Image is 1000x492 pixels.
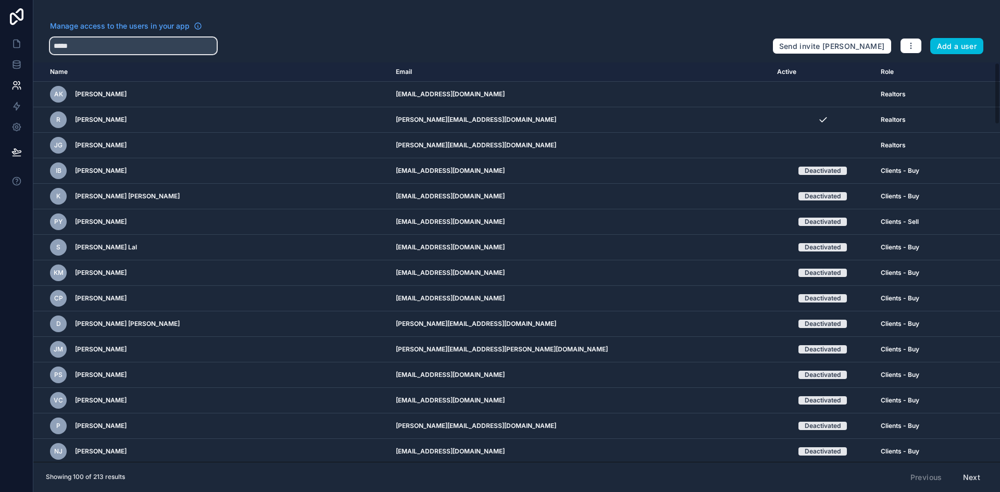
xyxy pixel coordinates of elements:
div: Deactivated [805,192,841,200]
td: [EMAIL_ADDRESS][DOMAIN_NAME] [390,260,771,286]
span: Realtors [881,90,906,98]
span: JG [54,141,63,149]
span: K [56,192,60,200]
span: JM [54,345,63,354]
span: Clients - Buy [881,294,919,302]
span: Clients - Buy [881,192,919,200]
span: S [56,243,60,251]
td: [PERSON_NAME][EMAIL_ADDRESS][DOMAIN_NAME] [390,133,771,158]
span: Clients - Buy [881,320,919,328]
div: scrollable content [33,62,1000,462]
div: Deactivated [805,167,841,175]
th: Active [771,62,874,82]
span: Clients - Buy [881,396,919,405]
div: Deactivated [805,294,841,302]
button: Send invite [PERSON_NAME] [772,38,892,55]
a: Manage access to the users in your app [50,21,202,31]
td: [EMAIL_ADDRESS][DOMAIN_NAME] [390,362,771,388]
span: Clients - Buy [881,447,919,456]
span: [PERSON_NAME] [75,141,127,149]
td: [PERSON_NAME][EMAIL_ADDRESS][DOMAIN_NAME] [390,107,771,133]
span: D [56,320,61,328]
span: Clients - Buy [881,269,919,277]
div: Deactivated [805,422,841,430]
span: [PERSON_NAME] [75,269,127,277]
span: Realtors [881,116,906,124]
td: [PERSON_NAME][EMAIL_ADDRESS][PERSON_NAME][DOMAIN_NAME] [390,337,771,362]
td: [EMAIL_ADDRESS][DOMAIN_NAME] [390,235,771,260]
td: [PERSON_NAME][EMAIL_ADDRESS][DOMAIN_NAME] [390,311,771,337]
span: Manage access to the users in your app [50,21,190,31]
td: [PERSON_NAME][EMAIL_ADDRESS][DOMAIN_NAME] [390,413,771,439]
span: Clients - Buy [881,422,919,430]
span: [PERSON_NAME] [75,218,127,226]
button: Next [956,469,988,486]
td: [EMAIL_ADDRESS][DOMAIN_NAME] [390,184,771,209]
td: [EMAIL_ADDRESS][DOMAIN_NAME] [390,209,771,235]
div: Deactivated [805,396,841,405]
th: Role [874,62,961,82]
div: Deactivated [805,269,841,277]
span: [PERSON_NAME] Lal [75,243,137,251]
div: Deactivated [805,447,841,456]
td: [EMAIL_ADDRESS][DOMAIN_NAME] [390,388,771,413]
span: [PERSON_NAME] [75,116,127,124]
td: [EMAIL_ADDRESS][DOMAIN_NAME] [390,82,771,107]
div: Deactivated [805,345,841,354]
span: [PERSON_NAME] [75,396,127,405]
span: [PERSON_NAME] [75,371,127,379]
span: P [56,422,60,430]
span: Clients - Buy [881,371,919,379]
span: R [56,116,60,124]
span: Realtors [881,141,906,149]
td: [EMAIL_ADDRESS][DOMAIN_NAME] [390,286,771,311]
div: Deactivated [805,371,841,379]
div: Deactivated [805,218,841,226]
span: PS [54,371,63,379]
span: Clients - Buy [881,345,919,354]
span: KM [54,269,64,277]
span: Clients - Buy [881,167,919,175]
span: Showing 100 of 213 results [46,473,125,481]
span: CP [54,294,63,302]
span: [PERSON_NAME] [75,294,127,302]
span: VC [54,396,63,405]
span: NJ [54,447,63,456]
span: [PERSON_NAME] [PERSON_NAME] [75,192,180,200]
span: [PERSON_NAME] [75,422,127,430]
span: Clients - Sell [881,218,919,226]
button: Add a user [930,38,984,55]
span: [PERSON_NAME] [PERSON_NAME] [75,320,180,328]
span: PY [54,218,63,226]
span: Clients - Buy [881,243,919,251]
span: AK [54,90,63,98]
span: [PERSON_NAME] [75,345,127,354]
span: [PERSON_NAME] [75,447,127,456]
th: Name [33,62,390,82]
span: [PERSON_NAME] [75,90,127,98]
span: [PERSON_NAME] [75,167,127,175]
th: Email [390,62,771,82]
span: IB [56,167,61,175]
td: [EMAIL_ADDRESS][DOMAIN_NAME] [390,439,771,464]
div: Deactivated [805,320,841,328]
div: Deactivated [805,243,841,251]
td: [EMAIL_ADDRESS][DOMAIN_NAME] [390,158,771,184]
